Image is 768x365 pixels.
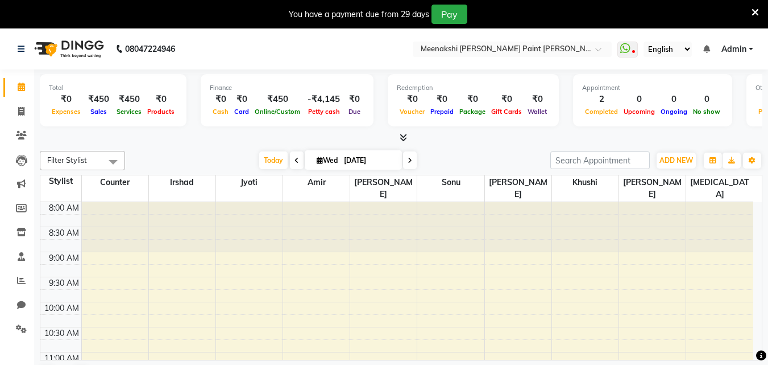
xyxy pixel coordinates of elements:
div: -₹4,145 [303,93,344,106]
img: logo [29,33,107,65]
span: amir [283,175,350,190]
div: 0 [621,93,658,106]
span: Completed [582,108,621,116]
div: 8:00 AM [47,202,81,214]
div: 8:30 AM [47,227,81,239]
div: 10:00 AM [42,302,81,314]
div: ₹0 [525,93,550,106]
div: Redemption [397,83,550,93]
span: [MEDICAL_DATA] [686,175,753,202]
span: Card [231,108,252,116]
div: ₹0 [488,93,525,106]
div: 0 [658,93,690,106]
b: 08047224946 [125,33,175,65]
input: 2025-09-03 [341,152,397,169]
div: ₹0 [456,93,488,106]
span: ADD NEW [659,156,693,165]
div: 11:00 AM [42,352,81,364]
span: Admin [721,43,746,55]
span: Package [456,108,488,116]
span: Filter Stylist [47,155,87,165]
input: Search Appointment [550,151,650,169]
div: ₹0 [427,93,456,106]
span: [PERSON_NAME] [485,175,551,202]
button: Pay [431,5,467,24]
span: Wallet [525,108,550,116]
span: Wed [314,156,341,165]
div: 9:00 AM [47,252,81,264]
span: Expenses [49,108,84,116]
span: Today [259,151,288,169]
span: [PERSON_NAME] [350,175,417,202]
span: sonu [417,175,484,190]
div: ₹450 [84,93,114,106]
div: 9:30 AM [47,277,81,289]
span: Services [114,108,144,116]
div: ₹0 [231,93,252,106]
div: ₹0 [49,93,84,106]
span: Voucher [397,108,427,116]
span: Products [144,108,177,116]
span: [PERSON_NAME] [619,175,686,202]
span: Ongoing [658,108,690,116]
div: ₹0 [397,93,427,106]
span: irshad [149,175,215,190]
div: 10:30 AM [42,327,81,339]
div: Appointment [582,83,723,93]
div: Total [49,83,177,93]
span: Sales [88,108,110,116]
div: 0 [690,93,723,106]
span: jyoti [216,175,283,190]
span: No show [690,108,723,116]
div: Stylist [40,175,81,187]
span: Online/Custom [252,108,303,116]
span: Petty cash [305,108,343,116]
div: ₹450 [114,93,144,106]
div: 2 [582,93,621,106]
div: ₹0 [210,93,231,106]
span: counter [82,175,148,190]
button: ADD NEW [657,153,696,169]
div: ₹0 [144,93,177,106]
div: You have a payment due from 29 days [289,9,429,20]
span: Upcoming [621,108,658,116]
div: ₹0 [344,93,364,106]
span: khushi [552,175,618,190]
span: Due [346,108,363,116]
span: Cash [210,108,231,116]
div: Finance [210,83,364,93]
div: ₹450 [252,93,303,106]
span: Prepaid [427,108,456,116]
span: Gift Cards [488,108,525,116]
